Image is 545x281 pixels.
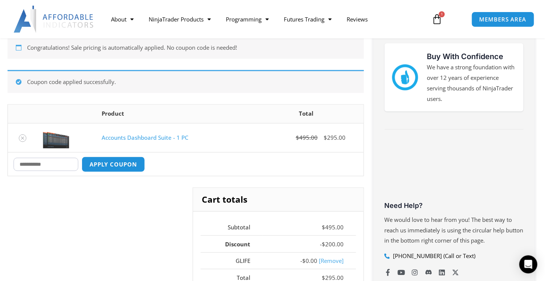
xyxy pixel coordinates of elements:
[385,143,524,199] iframe: Customer reviews powered by Trustpilot
[322,240,325,248] span: $
[302,257,317,264] span: 0.00
[302,257,306,264] span: $
[276,11,339,28] a: Futures Trading
[104,11,141,28] a: About
[480,17,527,22] span: MEMBERS AREA
[320,240,322,248] span: -
[427,51,516,62] h3: Buy With Confidence
[19,134,26,142] a: Remove Accounts Dashboard Suite - 1 PC from cart
[339,11,375,28] a: Reviews
[296,134,299,141] span: $
[324,134,327,141] span: $
[201,235,263,252] th: Discount
[201,252,263,269] th: GLIFE
[420,8,454,30] a: 1
[322,223,325,231] span: $
[385,216,524,244] span: We would love to hear from you! The best way to reach us immediately is using the circular help b...
[8,70,364,93] div: Coupon code applied successfully.
[324,134,346,141] bdi: 295.00
[472,12,534,27] a: MEMBERS AREA
[201,219,263,236] th: Subtotal
[43,127,69,148] img: Screenshot 2024-08-26 155710eeeee | Affordable Indicators – NinjaTrader
[322,240,344,248] bdi: 200.00
[14,6,94,33] img: LogoAI | Affordable Indicators – NinjaTrader
[8,36,364,59] div: Congratulations! Sale pricing is automatically applied. No coupon code is needed!
[519,255,537,273] div: Open Intercom Messenger
[218,11,276,28] a: Programming
[104,11,425,28] nav: Menu
[263,252,356,269] td: -
[102,134,188,141] a: Accounts Dashboard Suite - 1 PC
[296,134,318,141] bdi: 495.00
[193,188,363,211] h2: Cart totals
[391,251,475,261] span: [PHONE_NUMBER] (Call or Text)
[439,11,445,17] span: 1
[82,157,145,172] button: Apply coupon
[319,257,344,264] a: Remove glife coupon
[392,64,418,90] img: mark thumbs good 43913 | Affordable Indicators – NinjaTrader
[96,105,249,123] th: Product
[249,105,364,123] th: Total
[141,11,218,28] a: NinjaTrader Products
[385,201,524,210] h3: Need Help?
[322,223,344,231] bdi: 495.00
[427,62,516,104] p: We have a strong foundation with over 12 years of experience serving thousands of NinjaTrader users.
